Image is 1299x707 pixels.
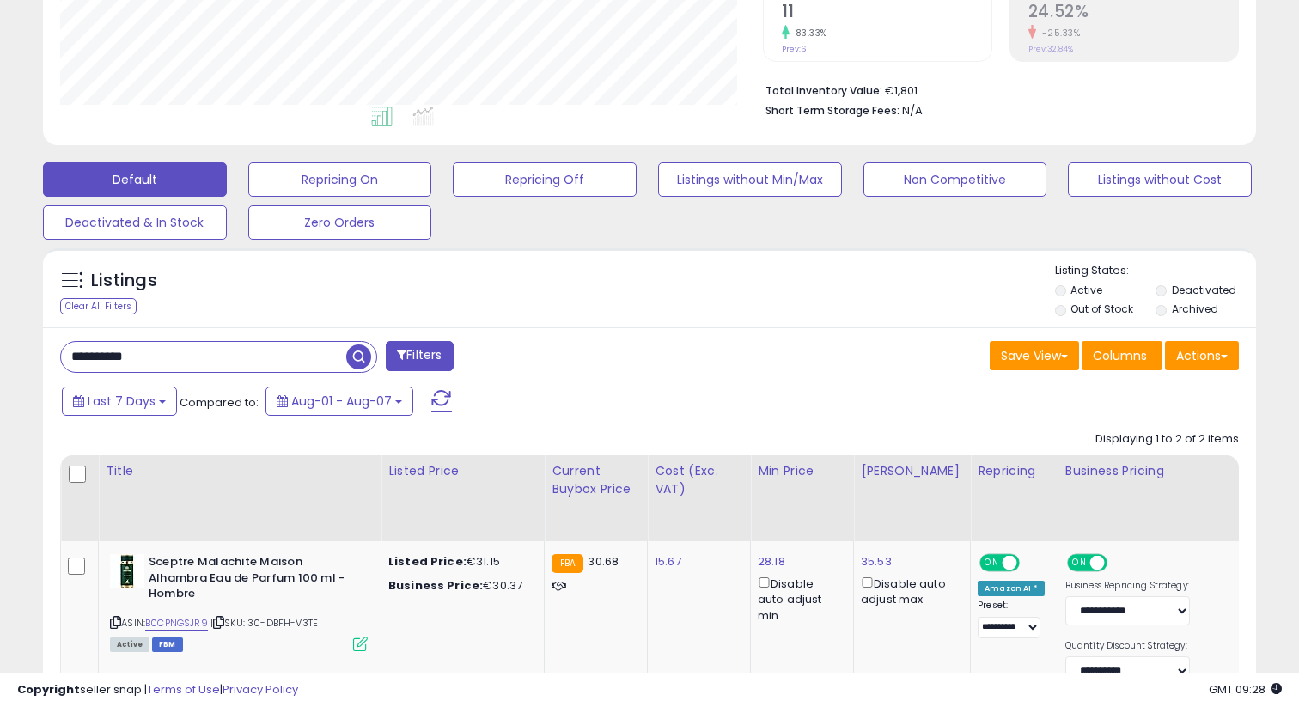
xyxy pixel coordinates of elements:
span: OFF [1017,556,1045,570]
b: Business Price: [388,577,483,594]
small: -25.33% [1036,27,1081,40]
b: Listed Price: [388,553,467,570]
span: All listings currently available for purchase on Amazon [110,637,149,652]
a: Terms of Use [147,681,220,698]
div: Current Buybox Price [552,462,640,498]
span: Columns [1093,347,1147,364]
div: ASIN: [110,554,368,649]
h2: 11 [782,2,991,25]
a: 28.18 [758,553,785,570]
span: 30.68 [588,553,619,570]
b: Total Inventory Value: [765,83,882,98]
div: seller snap | | [17,682,298,698]
label: Deactivated [1172,283,1236,297]
button: Last 7 Days [62,387,177,416]
p: Listing States: [1055,263,1257,279]
span: Aug-01 - Aug-07 [291,393,392,410]
strong: Copyright [17,681,80,698]
button: Columns [1082,341,1162,370]
label: Business Repricing Strategy: [1065,580,1190,592]
span: ON [1069,556,1090,570]
img: 31XI9JNtwfL._SL40_.jpg [110,554,144,588]
li: €1,801 [765,79,1226,100]
span: 2025-08-15 09:28 GMT [1209,681,1282,698]
div: Listed Price [388,462,537,480]
span: Last 7 Days [88,393,156,410]
div: Amazon AI * [978,581,1045,596]
div: Business Pricing [1065,462,1240,480]
span: FBM [152,637,183,652]
div: €30.37 [388,578,531,594]
button: Filters [386,341,453,371]
div: Displaying 1 to 2 of 2 items [1095,431,1239,448]
div: Title [106,462,374,480]
div: Clear All Filters [60,298,137,314]
h2: 24.52% [1028,2,1238,25]
small: Prev: 32.84% [1028,44,1073,54]
span: N/A [902,102,923,119]
small: Prev: 6 [782,44,806,54]
label: Archived [1172,302,1218,316]
span: Compared to: [180,394,259,411]
button: Listings without Cost [1068,162,1252,197]
small: FBA [552,554,583,573]
div: Disable auto adjust max [861,574,957,607]
button: Repricing On [248,162,432,197]
label: Active [1070,283,1102,297]
a: 15.67 [655,553,681,570]
small: 83.33% [790,27,827,40]
button: Listings without Min/Max [658,162,842,197]
button: Aug-01 - Aug-07 [265,387,413,416]
button: Actions [1165,341,1239,370]
button: Repricing Off [453,162,637,197]
a: 35.53 [861,553,892,570]
b: Sceptre Malachite Maison Alhambra Eau de Parfum 100 ml - Hombre [149,554,357,606]
label: Quantity Discount Strategy: [1065,640,1190,652]
h5: Listings [91,269,157,293]
div: Disable auto adjust min [758,574,840,624]
span: | SKU: 30-DBFH-V3TE [210,616,318,630]
button: Save View [990,341,1079,370]
button: Zero Orders [248,205,432,240]
button: Non Competitive [863,162,1047,197]
span: ON [981,556,1003,570]
span: OFF [1104,556,1131,570]
div: Min Price [758,462,846,480]
label: Out of Stock [1070,302,1133,316]
a: Privacy Policy [223,681,298,698]
div: [PERSON_NAME] [861,462,963,480]
button: Default [43,162,227,197]
div: Repricing [978,462,1051,480]
div: Cost (Exc. VAT) [655,462,743,498]
b: Short Term Storage Fees: [765,103,900,118]
div: Preset: [978,600,1045,638]
button: Deactivated & In Stock [43,205,227,240]
a: B0CPNGSJR9 [145,616,208,631]
div: €31.15 [388,554,531,570]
